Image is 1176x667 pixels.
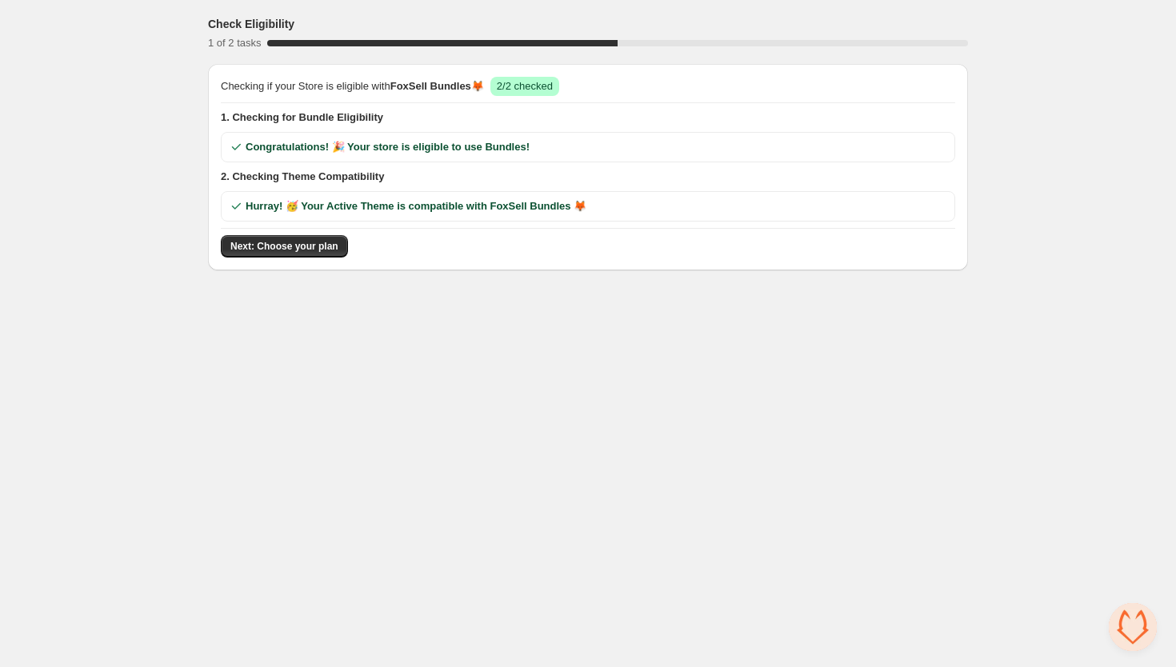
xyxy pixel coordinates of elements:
span: 1. Checking for Bundle Eligibility [221,110,955,126]
span: Hurray! 🥳 Your Active Theme is compatible with FoxSell Bundles 🦊 [246,198,586,214]
button: Next: Choose your plan [221,235,348,258]
span: 2. Checking Theme Compatibility [221,169,955,185]
span: 2/2 checked [497,80,553,92]
h3: Check Eligibility [208,16,294,32]
span: Congratulations! 🎉 Your store is eligible to use Bundles! [246,139,530,155]
span: Checking if your Store is eligible with 🦊 [221,78,484,94]
div: Öppna chatt [1109,603,1157,651]
span: 1 of 2 tasks [208,37,261,49]
span: Next: Choose your plan [230,240,338,253]
span: FoxSell Bundles [390,80,471,92]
